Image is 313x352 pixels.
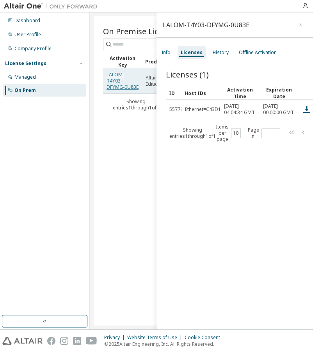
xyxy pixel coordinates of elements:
div: Ethernet=C43D1A0095D3,Ethernet=C43D1A0095D7 [185,106,299,113]
div: Cookie Consent [185,334,225,341]
img: youtube.svg [86,337,97,345]
div: ID [169,87,178,99]
div: LALOM-T4Y03-DFYMG-0U83E [163,22,249,28]
span: Items per page [216,124,241,143]
img: facebook.svg [47,337,55,345]
span: 55778 [169,106,183,113]
img: Altair One [4,2,101,10]
img: linkedin.svg [73,337,81,345]
span: Page n. [248,127,280,139]
div: Managed [14,74,36,80]
span: Showing entries 1 through 1 of 1 [169,127,216,139]
div: Dashboard [14,18,40,24]
img: altair_logo.svg [2,337,43,345]
button: 10 [233,130,239,136]
div: Website Terms of Use [127,334,185,341]
div: Host IDs [185,87,217,99]
div: Licenses [181,49,203,56]
div: License Settings [5,60,46,67]
span: Showing entries 1 through 1 of 1 [113,98,159,111]
p: © 2025 Altair Engineering, Inc. All Rights Reserved. [104,341,225,347]
img: instagram.svg [60,337,68,345]
span: On Premise Licenses (1) [103,26,191,37]
a: LALOM-T4Y03-DFYMG-0U83E [107,71,139,90]
div: Activation Time [224,86,256,100]
span: [DATE] 00:00:00 GMT [263,103,295,116]
div: Company Profile [14,46,52,52]
div: On Prem [14,87,36,93]
div: Offline Activation [239,49,277,56]
div: User Profile [14,32,41,38]
div: History [213,49,229,56]
div: Activation Key [106,55,139,68]
span: Licenses (1) [166,69,209,80]
div: Product [145,55,178,68]
div: Info [162,49,171,56]
span: [DATE] 04:04:34 GMT [224,103,256,116]
div: Expiration Date [263,86,295,100]
div: Privacy [104,334,127,341]
span: Altair Student Edition [146,75,178,87]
